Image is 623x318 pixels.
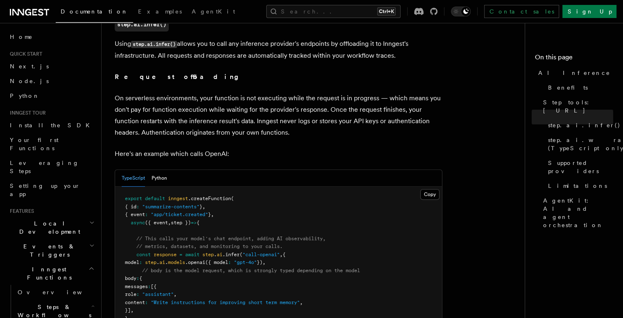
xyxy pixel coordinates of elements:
[7,51,42,57] span: Quick start
[202,252,214,257] span: step
[61,8,128,15] span: Documentation
[145,196,165,201] span: default
[7,133,96,156] a: Your first Functions
[7,156,96,178] a: Leveraging Steps
[168,259,185,265] span: models
[125,284,148,289] span: messages
[548,83,588,92] span: Benefits
[179,252,182,257] span: =
[7,74,96,88] a: Node.js
[139,275,142,281] span: {
[283,252,285,257] span: {
[136,291,139,297] span: :
[548,182,607,190] span: Limitations
[18,289,102,295] span: Overview
[208,212,211,217] span: }
[535,65,613,80] a: AI Inference
[14,285,96,300] a: Overview
[154,252,177,257] span: response
[136,236,326,241] span: // This calls your model's chat endpoint, adding AI observability,
[125,259,139,265] span: model
[548,159,613,175] span: Supported providers
[168,196,188,201] span: inngest
[122,170,145,187] button: TypeScript
[115,73,245,81] strong: Request offloading
[231,196,234,201] span: (
[136,204,139,210] span: :
[131,41,177,48] code: step.ai.infer()
[125,196,142,201] span: export
[214,252,217,257] span: .
[131,220,145,226] span: async
[145,300,148,305] span: :
[240,252,242,257] span: (
[125,204,136,210] span: { id
[257,259,263,265] span: })
[139,259,142,265] span: :
[136,275,139,281] span: :
[7,265,88,282] span: Inngest Functions
[151,300,300,305] span: "Write instructions for improving short term memory"
[545,178,613,193] a: Limitations
[535,52,613,65] h4: On this page
[148,284,151,289] span: :
[420,189,439,200] button: Copy
[10,183,80,197] span: Setting up your app
[125,275,136,281] span: body
[228,259,231,265] span: :
[234,259,257,265] span: "gpt-4o"
[125,291,136,297] span: role
[7,178,96,201] a: Setting up your app
[202,204,205,210] span: ,
[545,133,613,156] a: step.ai.wrap() (TypeScript only)
[138,8,182,15] span: Examples
[10,137,59,151] span: Your first Functions
[211,212,214,217] span: ,
[7,29,96,44] a: Home
[142,291,174,297] span: "assistant"
[188,196,231,201] span: .createFunction
[205,259,228,265] span: ({ model
[543,196,613,229] span: AgentKit: AI and agent orchestration
[263,259,265,265] span: ,
[192,8,235,15] span: AgentKit
[115,92,442,138] p: On serverless environments, your function is not executing while the request is in progress — whi...
[266,5,401,18] button: Search...Ctrl+K
[540,95,613,118] a: Step tools: [URL]
[115,148,442,160] p: Here's an example which calls OpenAI:
[159,259,165,265] span: ai
[10,160,79,174] span: Leveraging Steps
[10,33,33,41] span: Home
[187,2,240,22] a: AgentKit
[125,307,131,313] span: }]
[7,118,96,133] a: Install the SDK
[199,204,202,210] span: }
[10,122,95,129] span: Install the SDK
[484,5,559,18] a: Contact sales
[142,204,199,210] span: "summarize-contents"
[136,244,283,249] span: // metrics, datasets, and monitoring to your calls.
[7,216,96,239] button: Local Development
[115,38,442,61] p: Using allows you to call any inference provider's endpoints by offloading it to Inngest's infrast...
[545,118,613,133] a: step.ai.infer()
[217,252,222,257] span: ai
[185,259,205,265] span: .openai
[543,98,613,115] span: Step tools: [URL]
[125,300,145,305] span: content
[131,307,134,313] span: ,
[151,284,156,289] span: [{
[145,212,148,217] span: :
[145,259,156,265] span: step
[300,300,303,305] span: ,
[7,59,96,74] a: Next.js
[545,156,613,178] a: Supported providers
[451,7,471,16] button: Toggle dark mode
[10,78,49,84] span: Node.js
[7,262,96,285] button: Inngest Functions
[540,193,613,232] a: AgentKit: AI and agent orchestration
[545,80,613,95] a: Benefits
[197,220,199,226] span: {
[115,17,169,32] a: step.ai.infer()
[56,2,133,23] a: Documentation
